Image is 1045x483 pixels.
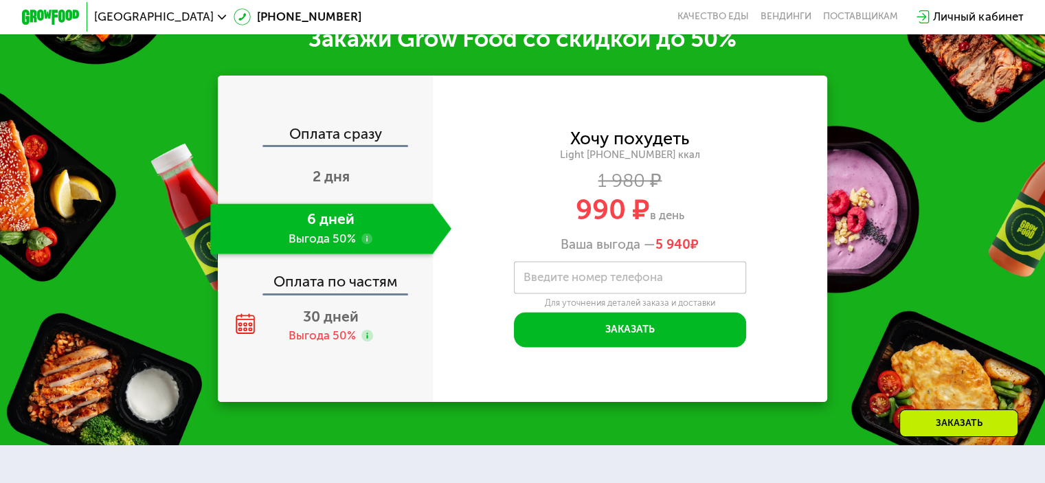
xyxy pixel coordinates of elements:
div: Ваша выгода — [433,236,828,252]
div: Личный кабинет [933,8,1023,25]
span: [GEOGRAPHIC_DATA] [94,11,214,23]
a: Вендинги [761,11,811,23]
div: Light [PHONE_NUMBER] ккал [433,148,828,161]
span: в день [650,208,684,222]
a: [PHONE_NUMBER] [234,8,361,25]
div: Для уточнения деталей заказа и доставки [514,297,746,308]
div: Выгода 50% [289,328,356,344]
div: Хочу похудеть [570,131,689,146]
span: ₽ [655,236,699,252]
span: 2 дня [313,168,350,185]
span: 5 940 [655,236,690,252]
div: поставщикам [823,11,898,23]
span: 30 дней [303,308,359,325]
a: Качество еды [677,11,749,23]
div: Заказать [899,409,1018,437]
span: 990 ₽ [576,193,650,226]
button: Заказать [514,312,746,347]
div: Оплата по частям [219,260,433,293]
div: Оплата сразу [219,126,433,145]
div: 1 980 ₽ [433,172,828,188]
label: Введите номер телефона [524,273,663,282]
